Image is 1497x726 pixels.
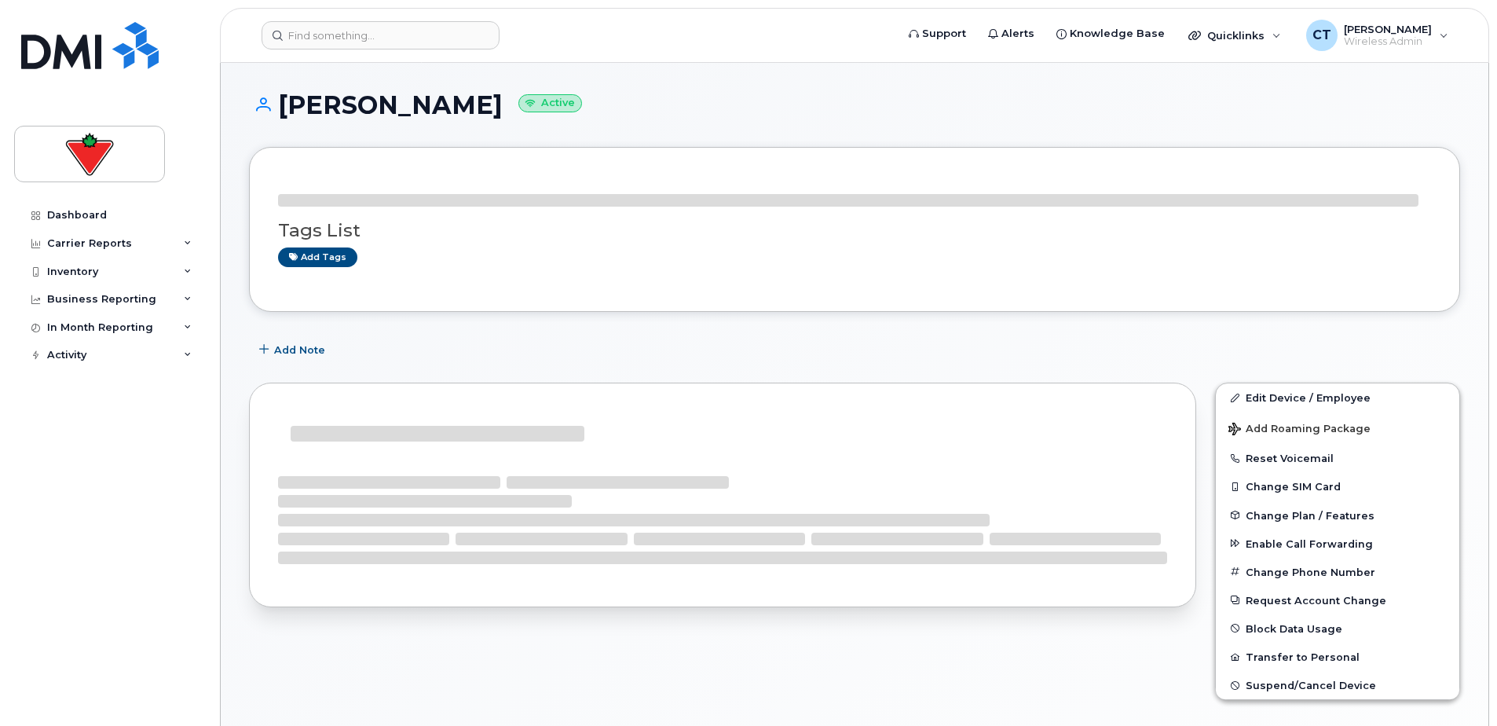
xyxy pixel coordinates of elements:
[1216,501,1459,530] button: Change Plan / Features
[249,91,1460,119] h1: [PERSON_NAME]
[1246,680,1376,691] span: Suspend/Cancel Device
[1216,444,1459,472] button: Reset Voicemail
[1216,671,1459,699] button: Suspend/Cancel Device
[518,94,582,112] small: Active
[1246,509,1374,521] span: Change Plan / Features
[1216,530,1459,558] button: Enable Call Forwarding
[1216,586,1459,614] button: Request Account Change
[1216,472,1459,500] button: Change SIM Card
[1216,643,1459,671] button: Transfer to Personal
[1246,537,1373,549] span: Enable Call Forwarding
[278,221,1431,240] h3: Tags List
[1216,383,1459,412] a: Edit Device / Employee
[1216,412,1459,444] button: Add Roaming Package
[278,247,357,267] a: Add tags
[1216,614,1459,643] button: Block Data Usage
[1216,558,1459,586] button: Change Phone Number
[249,335,339,364] button: Add Note
[274,343,325,357] span: Add Note
[1228,423,1371,438] span: Add Roaming Package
